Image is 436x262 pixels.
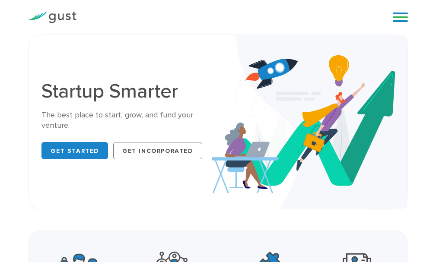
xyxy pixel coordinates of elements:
[41,142,108,159] a: Get Started
[41,82,211,101] h1: Startup Smarter
[212,35,407,209] img: Startup Smarter Hero
[41,110,211,131] div: The best place to start, grow, and fund your venture.
[28,12,76,23] img: Gust Logo
[113,142,202,159] a: Get Incorporated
